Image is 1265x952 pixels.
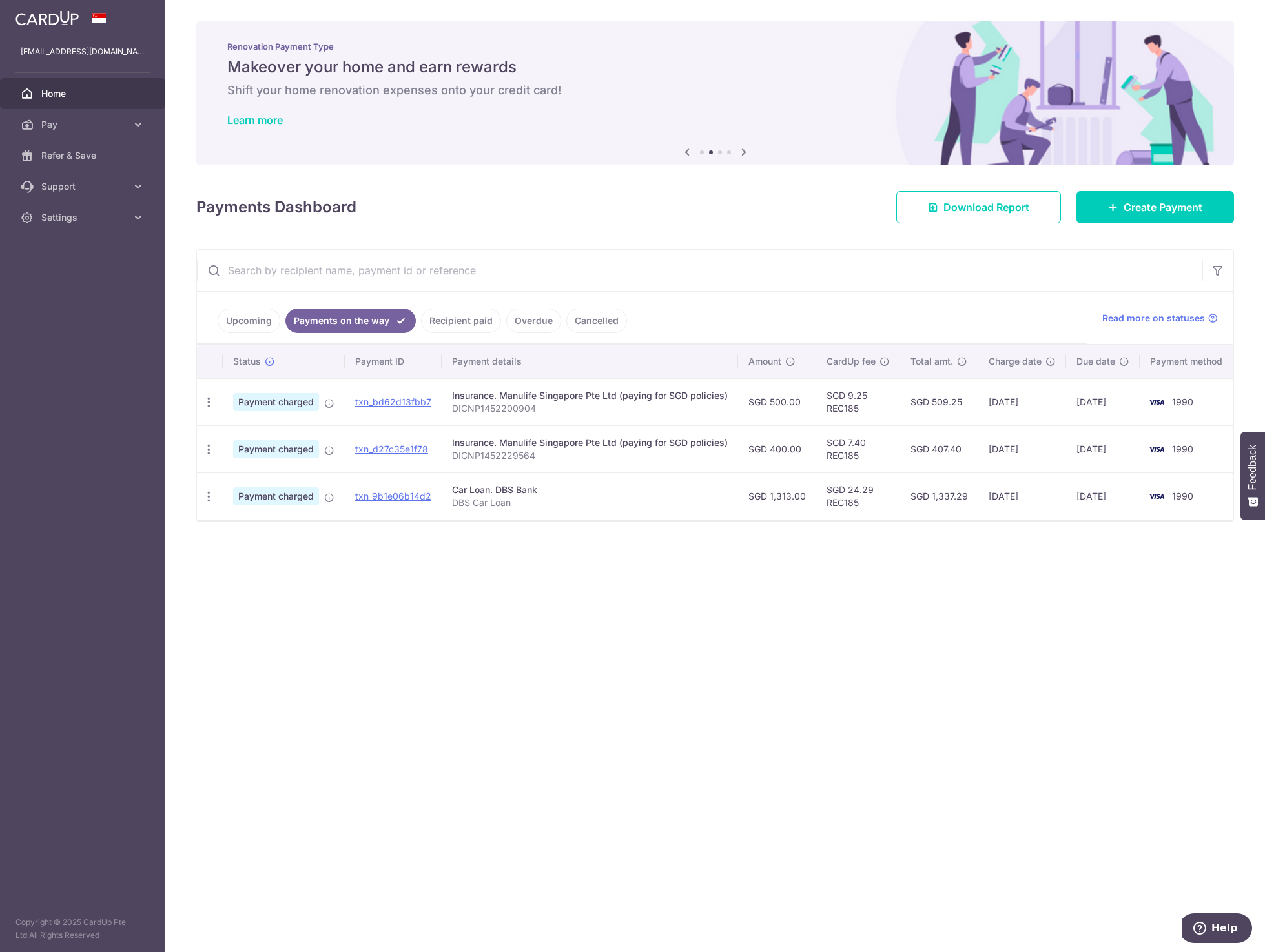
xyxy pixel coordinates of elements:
[233,393,319,411] span: Payment charged
[943,199,1029,215] span: Download Report
[1066,425,1140,472] td: [DATE]
[1066,378,1140,425] td: [DATE]
[442,345,738,378] th: Payment details
[748,355,781,368] span: Amount
[816,425,900,472] td: SGD 7.40 REC185
[1144,489,1169,504] img: Bank Card
[227,83,1203,98] h6: Shift your home renovation expenses onto your credit card!
[1144,394,1169,410] img: Bank Card
[978,425,1066,472] td: [DATE]
[1102,312,1205,325] span: Read more on statuses
[452,436,728,449] div: Insurance. Manulife Singapore Pte Ltd (paying for SGD policies)
[1144,441,1169,457] img: Bank Card
[41,87,127,100] span: Home
[827,355,876,368] span: CardUp fee
[738,378,816,425] td: SGD 500.00
[738,425,816,472] td: SGD 400.00
[978,378,1066,425] td: [DATE]
[738,472,816,520] td: SGD 1,313.00
[41,149,127,162] span: Refer & Save
[227,41,1203,52] p: Renovation Payment Type
[421,309,501,333] a: Recipient paid
[227,57,1203,77] h5: Makeover your home and earn rewards
[227,114,283,127] a: Learn more
[900,472,978,520] td: SGD 1,337.29
[452,389,728,402] div: Insurance. Manulife Singapore Pte Ltd (paying for SGD policies)
[1172,443,1193,454] span: 1990
[816,472,900,520] td: SGD 24.29 REC185
[452,449,728,462] p: DICNP1452229564
[1076,191,1234,223] a: Create Payment
[506,309,561,333] a: Overdue
[41,180,127,193] span: Support
[896,191,1061,223] a: Download Report
[900,378,978,425] td: SGD 509.25
[816,378,900,425] td: SGD 9.25 REC185
[452,402,728,415] p: DICNP1452200904
[233,355,261,368] span: Status
[1240,432,1265,520] button: Feedback - Show survey
[355,443,428,454] a: txn_d27c35e1f78
[452,496,728,509] p: DBS Car Loan
[285,309,416,333] a: Payments on the way
[1172,396,1193,407] span: 1990
[233,487,319,505] span: Payment charged
[452,483,728,496] div: Car Loan. DBS Bank
[41,118,127,131] span: Pay
[345,345,442,378] th: Payment ID
[910,355,953,368] span: Total amt.
[1102,312,1218,325] a: Read more on statuses
[900,425,978,472] td: SGD 407.40
[21,45,145,58] p: [EMAIL_ADDRESS][DOMAIN_NAME]
[978,472,1066,520] td: [DATE]
[1066,472,1140,520] td: [DATE]
[233,440,319,458] span: Payment charged
[989,355,1042,368] span: Charge date
[1140,345,1238,378] th: Payment method
[1172,491,1193,501] span: 1990
[15,10,79,26] img: CardUp
[197,250,1202,291] input: Search by recipient name, payment id or reference
[355,491,431,501] a: txn_9b1e06b14d2
[1124,199,1202,215] span: Create Payment
[1182,913,1252,946] iframe: Opens a widget where you can find more information
[1076,355,1115,368] span: Due date
[566,309,627,333] a: Cancelled
[1247,445,1259,490] span: Feedback
[196,21,1234,165] img: Renovation banner
[218,309,280,333] a: Upcoming
[41,211,127,224] span: Settings
[355,396,431,407] a: txn_bd62d13fbb7
[196,196,356,219] h4: Payments Dashboard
